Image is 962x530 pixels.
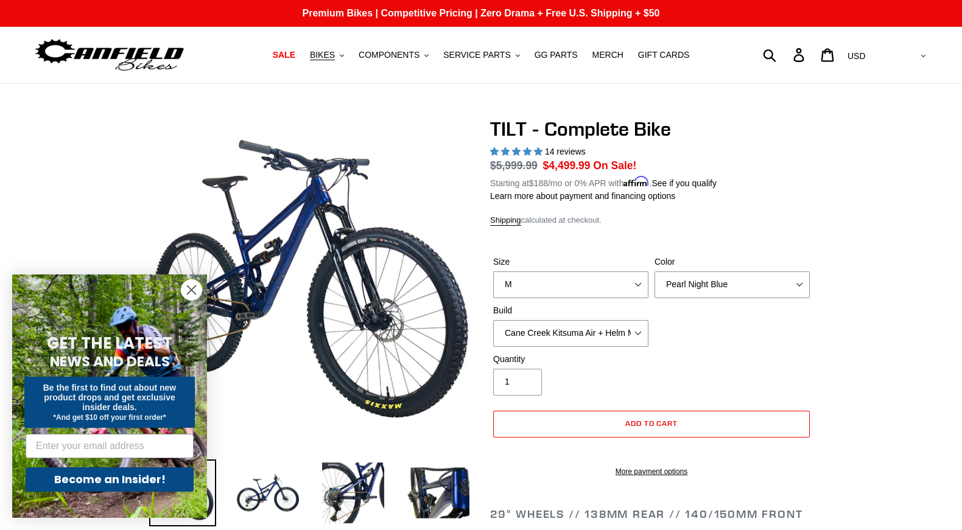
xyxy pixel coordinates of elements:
[26,467,194,492] button: Become an Insider!
[638,50,690,60] span: GIFT CARDS
[273,50,295,60] span: SALE
[490,117,813,141] h1: TILT - Complete Bike
[493,256,648,268] label: Size
[234,459,301,526] img: Load image into Gallery viewer, TILT - Complete Bike
[33,36,186,74] img: Canfield Bikes
[493,411,810,438] button: Add to cart
[405,459,472,526] img: Load image into Gallery viewer, TILT - Complete Bike
[26,434,194,458] input: Enter your email address
[359,50,420,60] span: COMPONENTS
[490,191,675,201] a: Learn more about payment and financing options
[43,383,177,412] span: Be the first to find out about new product drops and get exclusive insider deals.
[543,159,591,172] span: $4,499.99
[625,419,678,428] span: Add to cart
[490,147,545,156] span: 5.00 stars
[490,507,813,521] h2: 29" Wheels // 138mm Rear // 140/150mm Front
[545,147,586,156] span: 14 reviews
[353,47,435,63] button: COMPONENTS
[443,50,510,60] span: SERVICE PARTS
[490,159,538,172] s: $5,999.99
[655,256,810,268] label: Color
[770,41,801,68] input: Search
[623,176,649,187] span: Affirm
[592,50,623,60] span: MERCH
[490,214,813,226] div: calculated at checkout.
[267,47,301,63] a: SALE
[304,47,350,63] button: BIKES
[493,353,648,366] label: Quantity
[320,459,387,526] img: Load image into Gallery viewer, TILT - Complete Bike
[593,158,636,173] span: On Sale!
[586,47,630,63] a: MERCH
[181,279,202,301] button: Close dialog
[528,47,584,63] a: GG PARTS
[310,50,335,60] span: BIKES
[47,332,172,354] span: GET THE LATEST
[53,413,166,422] span: *And get $10 off your first order*
[437,47,525,63] button: SERVICE PARTS
[490,215,521,226] a: Shipping
[529,178,548,188] span: $188
[490,174,717,190] p: Starting at /mo or 0% APR with .
[535,50,578,60] span: GG PARTS
[50,352,170,371] span: NEWS AND DEALS
[493,304,648,317] label: Build
[632,47,696,63] a: GIFT CARDS
[493,466,810,477] a: More payment options
[651,178,717,188] a: See if you qualify - Learn more about Affirm Financing (opens in modal)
